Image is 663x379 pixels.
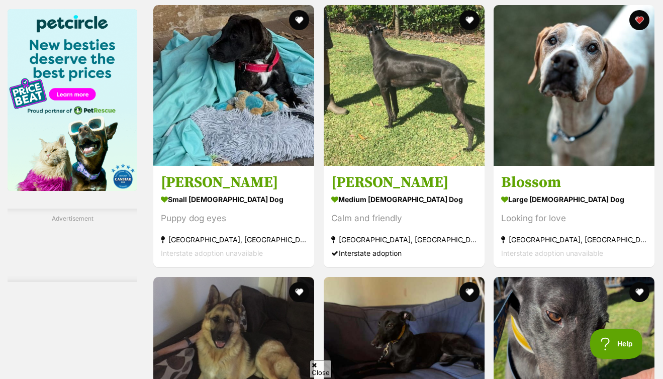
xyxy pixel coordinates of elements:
[161,173,307,192] h3: [PERSON_NAME]
[331,246,477,260] div: Interstate adoption
[331,233,477,246] strong: [GEOGRAPHIC_DATA], [GEOGRAPHIC_DATA]
[289,282,309,302] button: favourite
[153,165,314,267] a: [PERSON_NAME] small [DEMOGRAPHIC_DATA] Dog Puppy dog eyes [GEOGRAPHIC_DATA], [GEOGRAPHIC_DATA] In...
[501,173,647,192] h3: Blossom
[501,249,603,257] span: Interstate adoption unavailable
[8,9,137,191] img: Pet Circle promo banner
[161,192,307,207] strong: small [DEMOGRAPHIC_DATA] Dog
[289,10,309,30] button: favourite
[494,5,654,166] img: Blossom - Pointer Dog
[629,10,649,30] button: favourite
[153,5,314,166] img: Donald - American Staffordshire Terrier Dog
[501,233,647,246] strong: [GEOGRAPHIC_DATA], [GEOGRAPHIC_DATA]
[310,360,332,377] span: Close
[590,329,643,359] iframe: Help Scout Beacon - Open
[629,282,649,302] button: favourite
[459,282,479,302] button: favourite
[331,173,477,192] h3: [PERSON_NAME]
[161,249,263,257] span: Interstate adoption unavailable
[161,212,307,225] div: Puppy dog eyes
[331,212,477,225] div: Calm and friendly
[324,5,485,166] img: Arthur - Greyhound Dog
[161,233,307,246] strong: [GEOGRAPHIC_DATA], [GEOGRAPHIC_DATA]
[8,209,137,282] div: Advertisement
[331,192,477,207] strong: medium [DEMOGRAPHIC_DATA] Dog
[324,165,485,267] a: [PERSON_NAME] medium [DEMOGRAPHIC_DATA] Dog Calm and friendly [GEOGRAPHIC_DATA], [GEOGRAPHIC_DATA...
[501,212,647,225] div: Looking for love
[494,165,654,267] a: Blossom large [DEMOGRAPHIC_DATA] Dog Looking for love [GEOGRAPHIC_DATA], [GEOGRAPHIC_DATA] Inters...
[459,10,479,30] button: favourite
[501,192,647,207] strong: large [DEMOGRAPHIC_DATA] Dog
